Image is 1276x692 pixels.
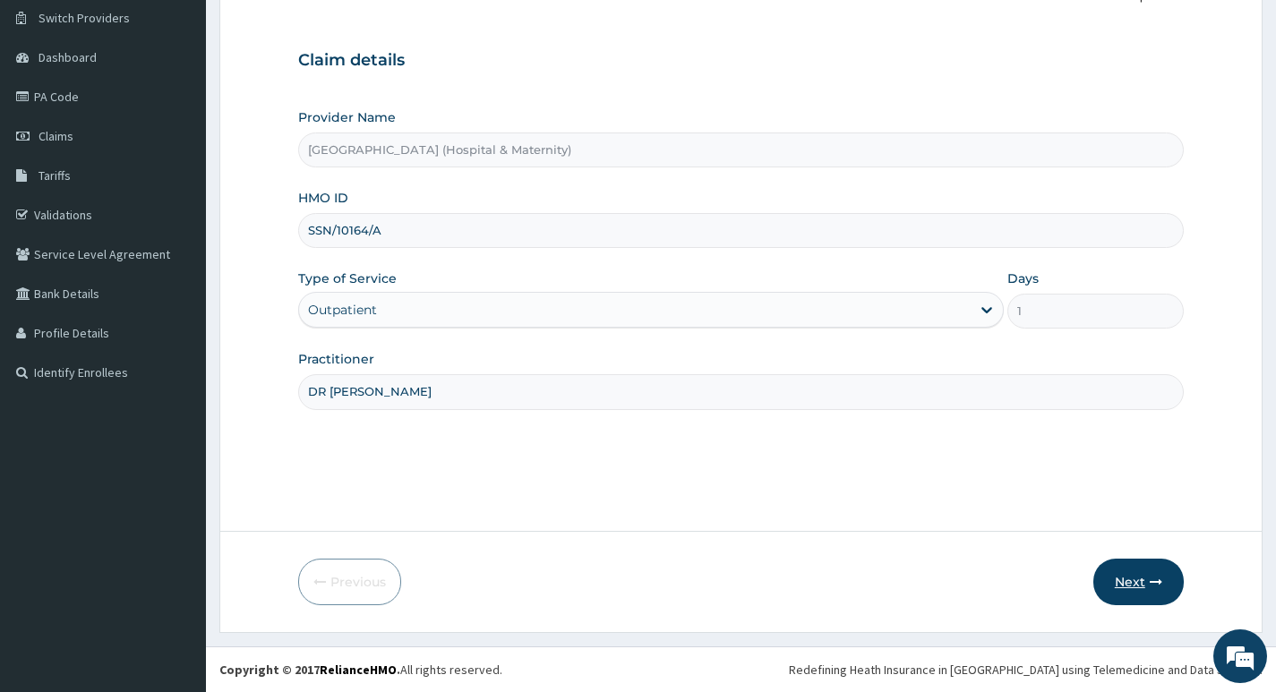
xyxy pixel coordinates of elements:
div: Redefining Heath Insurance in [GEOGRAPHIC_DATA] using Telemedicine and Data Science! [789,661,1263,679]
a: RelianceHMO [320,662,397,678]
span: Tariffs [39,167,71,184]
label: Days [1007,269,1039,287]
input: Enter HMO ID [298,213,1184,248]
img: d_794563401_company_1708531726252_794563401 [33,90,73,134]
label: HMO ID [298,189,348,207]
strong: Copyright © 2017 . [219,662,400,678]
div: Outpatient [308,301,377,319]
span: Switch Providers [39,10,130,26]
div: Minimize live chat window [294,9,337,52]
button: Previous [298,559,401,605]
span: Claims [39,128,73,144]
label: Type of Service [298,269,397,287]
textarea: Type your message and hit 'Enter' [9,489,341,551]
span: We're online! [104,226,247,406]
button: Next [1093,559,1184,605]
label: Practitioner [298,350,374,368]
label: Provider Name [298,108,396,126]
input: Enter Name [298,374,1184,409]
div: Chat with us now [93,100,301,124]
h3: Claim details [298,51,1184,71]
footer: All rights reserved. [206,646,1276,692]
span: Dashboard [39,49,97,65]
